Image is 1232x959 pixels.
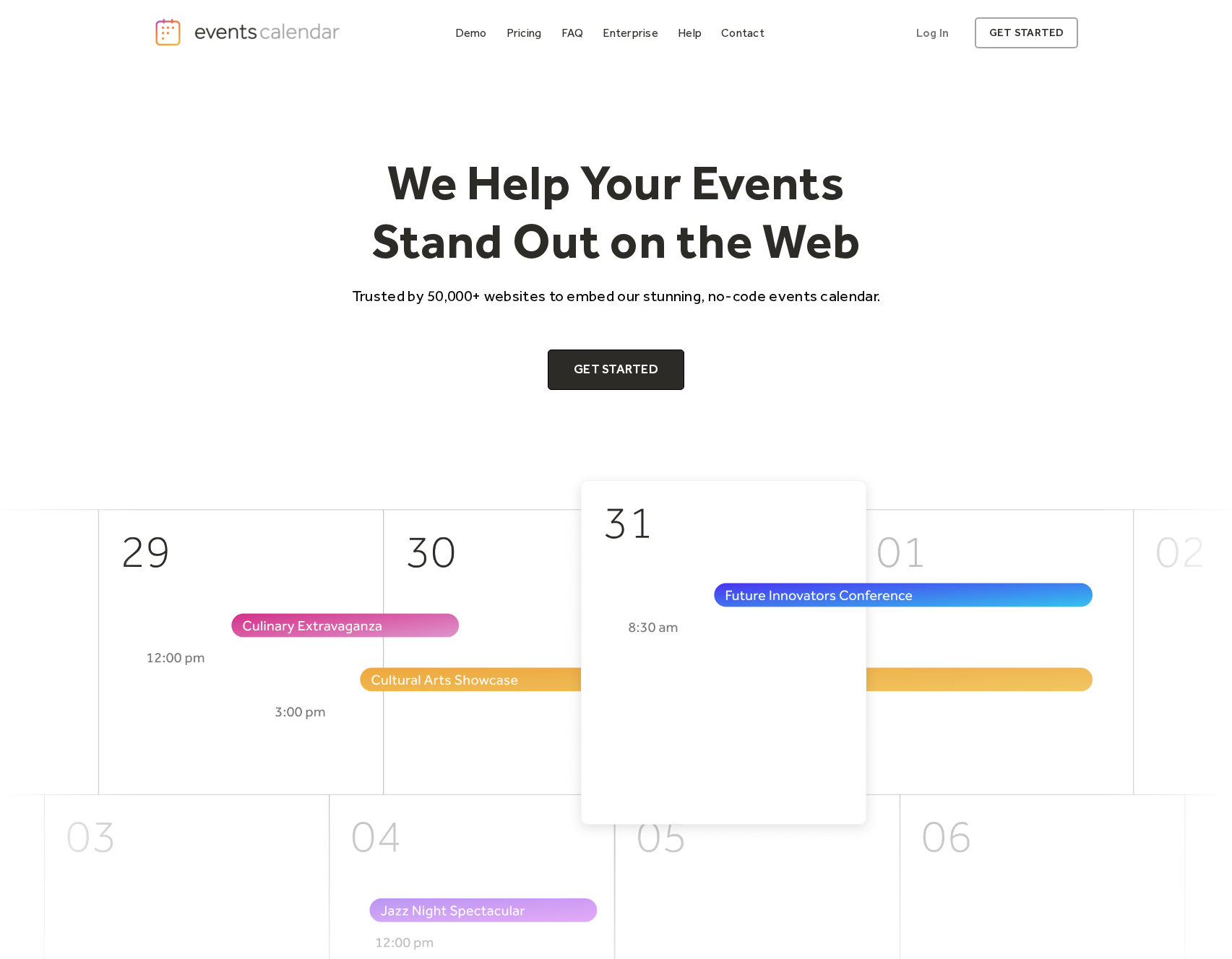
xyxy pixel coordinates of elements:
div: Demo [455,29,487,37]
div: Help [678,29,702,37]
a: home [154,17,345,47]
a: Contact [715,23,770,43]
a: get started [975,17,1078,48]
div: Enterprise [603,29,658,37]
div: FAQ [561,29,584,37]
a: Log In [902,17,963,48]
a: Enterprise [597,23,663,43]
p: Trusted by 50,000+ websites to embed our stunning, no-code events calendar. [339,285,894,306]
a: Pricing [501,23,548,43]
div: Contact [721,29,764,37]
a: Demo [449,23,493,43]
h1: We Help Your Events Stand Out on the Web [339,153,894,271]
a: Help [672,23,707,43]
a: Get Started [548,350,684,390]
div: Pricing [507,29,542,37]
a: FAQ [556,23,590,43]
